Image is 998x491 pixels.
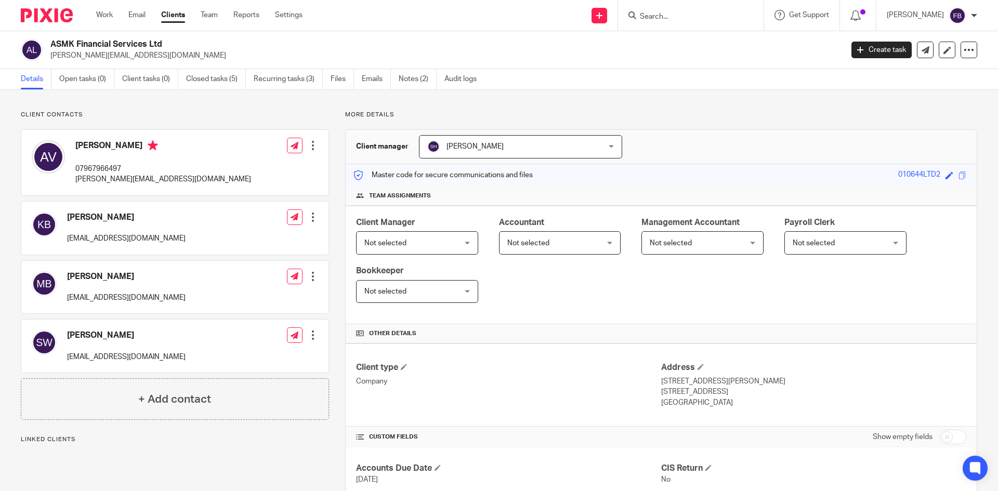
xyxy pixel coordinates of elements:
[148,140,158,151] i: Primary
[887,10,944,20] p: [PERSON_NAME]
[32,271,57,296] img: svg%3E
[898,169,940,181] div: 010644LTD2
[784,218,835,227] span: Payroll Clerk
[661,362,966,373] h4: Address
[356,267,404,275] span: Bookkeeper
[399,69,437,89] a: Notes (2)
[275,10,303,20] a: Settings
[793,240,835,247] span: Not selected
[67,293,186,303] p: [EMAIL_ADDRESS][DOMAIN_NAME]
[369,329,416,338] span: Other details
[499,218,544,227] span: Accountant
[345,111,977,119] p: More details
[186,69,246,89] a: Closed tasks (5)
[661,397,966,408] p: [GEOGRAPHIC_DATA]
[331,69,354,89] a: Files
[873,432,933,442] label: Show empty fields
[444,69,484,89] a: Audit logs
[641,218,740,227] span: Management Accountant
[507,240,549,247] span: Not selected
[138,391,211,407] h4: + Add contact
[851,42,912,58] a: Create task
[67,330,186,341] h4: [PERSON_NAME]
[789,11,829,19] span: Get Support
[21,69,51,89] a: Details
[50,50,836,61] p: [PERSON_NAME][EMAIL_ADDRESS][DOMAIN_NAME]
[356,463,661,474] h4: Accounts Due Date
[427,140,440,153] img: svg%3E
[32,330,57,355] img: svg%3E
[650,240,692,247] span: Not selected
[67,271,186,282] h4: [PERSON_NAME]
[21,435,329,444] p: Linked clients
[201,10,218,20] a: Team
[356,362,661,373] h4: Client type
[353,170,533,180] p: Master code for secure communications and files
[161,10,185,20] a: Clients
[233,10,259,20] a: Reports
[67,212,186,223] h4: [PERSON_NAME]
[639,12,732,22] input: Search
[356,476,378,483] span: [DATE]
[949,7,966,24] img: svg%3E
[75,174,251,184] p: [PERSON_NAME][EMAIL_ADDRESS][DOMAIN_NAME]
[362,69,391,89] a: Emails
[67,233,186,244] p: [EMAIL_ADDRESS][DOMAIN_NAME]
[75,164,251,174] p: 07967966497
[369,192,431,200] span: Team assignments
[67,352,186,362] p: [EMAIL_ADDRESS][DOMAIN_NAME]
[661,387,966,397] p: [STREET_ADDRESS]
[21,111,329,119] p: Client contacts
[96,10,113,20] a: Work
[122,69,178,89] a: Client tasks (0)
[356,376,661,387] p: Company
[661,476,671,483] span: No
[32,212,57,237] img: svg%3E
[356,433,661,441] h4: CUSTOM FIELDS
[661,463,966,474] h4: CIS Return
[21,39,43,61] img: svg%3E
[59,69,114,89] a: Open tasks (0)
[447,143,504,150] span: [PERSON_NAME]
[75,140,251,153] h4: [PERSON_NAME]
[364,288,406,295] span: Not selected
[364,240,406,247] span: Not selected
[21,8,73,22] img: Pixie
[128,10,146,20] a: Email
[254,69,323,89] a: Recurring tasks (3)
[661,376,966,387] p: [STREET_ADDRESS][PERSON_NAME]
[356,141,409,152] h3: Client manager
[32,140,65,174] img: svg%3E
[356,218,415,227] span: Client Manager
[50,39,679,50] h2: ASMK Financial Services Ltd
